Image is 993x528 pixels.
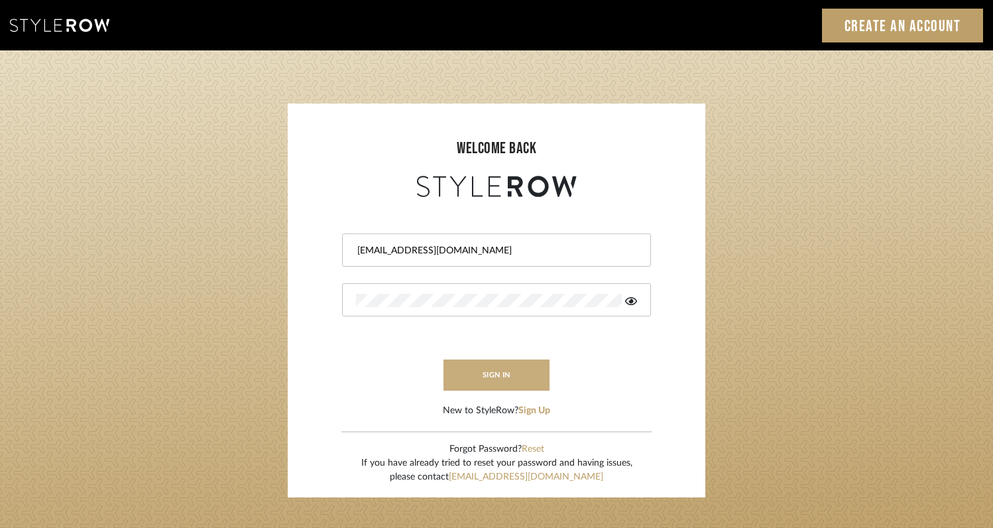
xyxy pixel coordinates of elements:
div: welcome back [301,137,692,161]
div: If you have already tried to reset your password and having issues, please contact [361,456,632,484]
div: New to StyleRow? [443,404,550,418]
input: Email Address [356,244,634,257]
a: Create an Account [822,9,984,42]
button: sign in [443,360,550,391]
div: Forgot Password? [361,442,632,456]
button: Sign Up [518,404,550,418]
button: Reset [522,442,544,456]
a: [EMAIL_ADDRESS][DOMAIN_NAME] [449,472,603,482]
